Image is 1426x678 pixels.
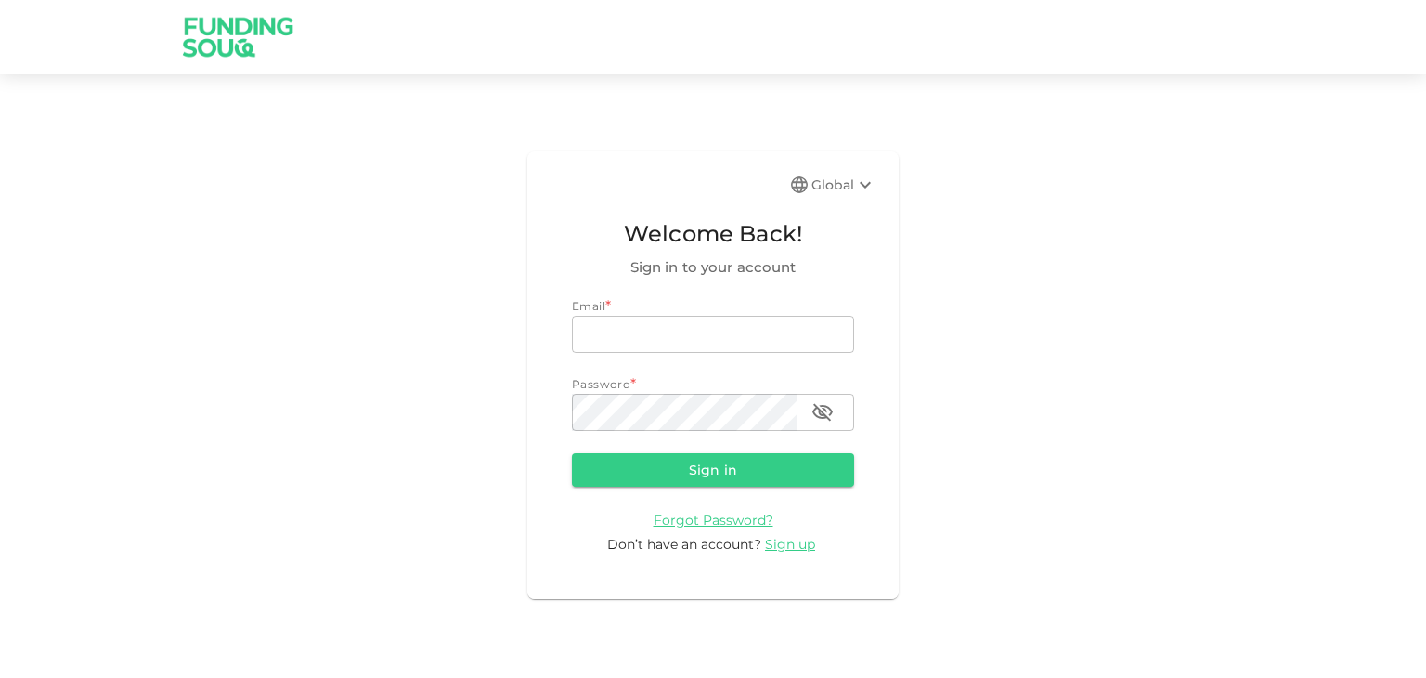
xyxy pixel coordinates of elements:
[765,536,815,553] span: Sign up
[654,512,773,528] span: Forgot Password?
[572,394,797,431] input: password
[654,511,773,528] a: Forgot Password?
[572,453,854,487] button: Sign in
[572,316,854,353] input: email
[572,216,854,252] span: Welcome Back!
[607,536,761,553] span: Don’t have an account?
[572,299,605,313] span: Email
[811,174,876,196] div: Global
[572,377,630,391] span: Password
[572,256,854,279] span: Sign in to your account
